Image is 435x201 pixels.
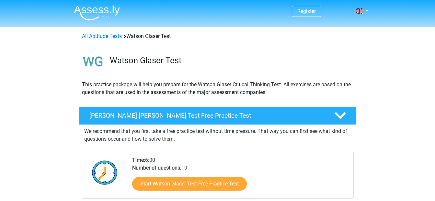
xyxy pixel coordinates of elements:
[76,107,359,125] a: [PERSON_NAME] [PERSON_NAME] Test Free Practice Test
[74,5,120,20] img: Assessly
[132,165,181,171] b: Number of questions:
[88,156,121,189] img: Clock
[127,156,353,198] div: 6:00 10
[79,32,356,40] div: Watson Glaser Test
[82,81,353,96] p: This practice package will help you prepare for the Watson Glaser Critical Thinking Test. All exe...
[84,127,351,143] p: We recommend that you first take a free practice test without time pressure. That way you can fir...
[82,33,122,39] a: All Aptitude Tests
[297,8,316,14] a: Register
[89,112,324,119] h4: [PERSON_NAME] [PERSON_NAME] Test Free Practice Test
[132,177,247,191] a: Start Watson Glaser Test Free Practice Test
[110,55,351,65] h3: Watson Glaser Test
[79,48,107,76] img: watson glaser test
[132,157,145,163] b: Time:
